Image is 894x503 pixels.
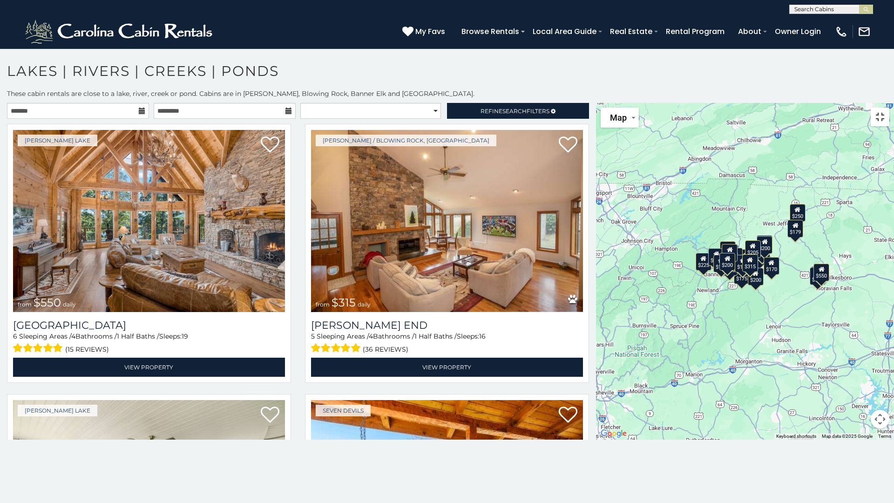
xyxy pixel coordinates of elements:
a: View Property [311,358,583,377]
a: Owner Login [770,23,826,40]
span: Map [610,113,627,122]
a: Browse Rentals [457,23,524,40]
img: White-1-2.png [23,18,217,46]
img: mail-regular-white.png [858,25,871,38]
a: Terms (opens in new tab) [878,434,891,439]
div: $140 [735,255,751,272]
a: [PERSON_NAME] Lake [18,135,97,146]
a: View Property [13,358,285,377]
div: $305 [720,241,736,258]
div: $225 [696,253,711,271]
span: $550 [34,296,61,309]
div: $235 [757,235,772,253]
div: $200 [757,236,772,253]
div: $155 [722,244,738,262]
img: Google [598,428,629,440]
div: $170 [764,257,779,274]
span: (36 reviews) [363,343,408,355]
span: Search [502,108,527,115]
div: $200 [748,267,764,285]
span: 4 [71,332,75,340]
a: [PERSON_NAME] / Blowing Rock, [GEOGRAPHIC_DATA] [316,135,496,146]
a: Moss End from $315 daily [311,130,583,312]
a: [PERSON_NAME] Lake [18,405,97,416]
a: Seven Devils [316,405,371,416]
span: 19 [182,332,188,340]
span: 6 [13,332,17,340]
span: $315 [332,296,356,309]
a: RefineSearchFilters [447,103,589,119]
span: daily [358,301,371,308]
a: Rental Program [661,23,729,40]
span: Refine Filters [481,108,549,115]
a: About [733,23,766,40]
button: Toggle fullscreen view [871,108,889,126]
div: Sleeping Areas / Bathrooms / Sleeps: [13,332,285,355]
div: $125 [713,255,729,272]
span: 5 [311,332,315,340]
a: [PERSON_NAME] End [311,319,583,332]
span: daily [63,301,76,308]
span: (15 reviews) [65,343,109,355]
div: $179 [787,219,803,237]
button: Map camera controls [871,410,889,428]
div: $270 [810,267,826,285]
img: Moss End [311,130,583,312]
a: Lake Haven Lodge from $550 daily [13,130,285,312]
a: Open this area in Google Maps (opens a new window) [598,428,629,440]
a: Add to favorites [559,406,577,425]
div: $315 [742,254,758,272]
button: Change map style [601,108,639,128]
img: Lake Haven Lodge [13,130,285,312]
a: Real Estate [605,23,657,40]
div: $200 [708,248,724,265]
span: My Favs [415,26,445,37]
h3: Lake Haven Lodge [13,319,285,332]
span: 1 Half Baths / [414,332,457,340]
div: $200 [754,241,770,258]
a: Add to favorites [261,406,279,425]
div: $550 [813,263,829,281]
span: 4 [369,332,373,340]
a: Add to favorites [559,136,577,155]
div: $200 [719,252,735,270]
div: $205 [745,240,761,258]
a: [GEOGRAPHIC_DATA] [13,319,285,332]
div: $175 [734,266,750,284]
div: $250 [789,204,805,221]
button: Keyboard shortcuts [776,433,816,440]
a: Add to favorites [261,136,279,155]
div: $235 [752,246,767,264]
h3: Moss End [311,319,583,332]
span: 16 [479,332,486,340]
a: Local Area Guide [528,23,601,40]
span: from [18,301,32,308]
span: 1 Half Baths / [117,332,159,340]
div: Sleeping Areas / Bathrooms / Sleeps: [311,332,583,355]
a: My Favs [402,26,447,38]
div: $180 [722,258,738,275]
img: phone-regular-white.png [835,25,848,38]
span: Map data ©2025 Google [822,434,873,439]
span: from [316,301,330,308]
